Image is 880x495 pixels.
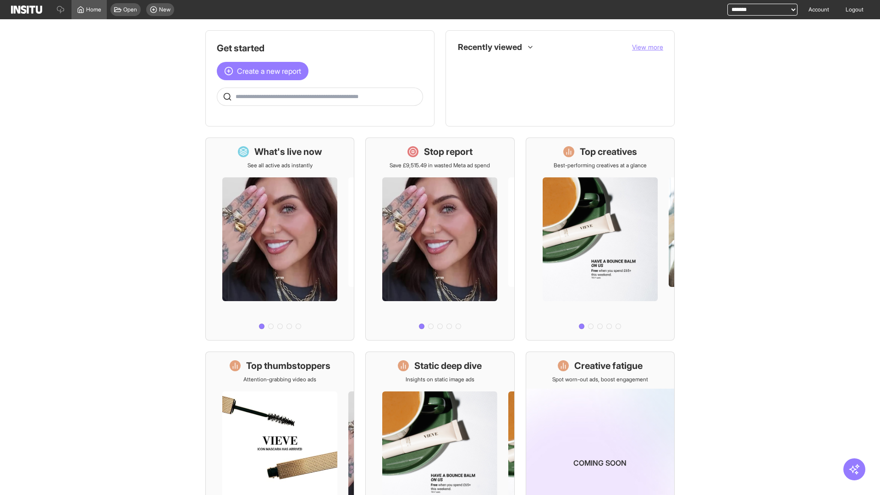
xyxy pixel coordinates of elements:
[11,5,42,14] img: Logo
[526,137,675,341] a: Top creativesBest-performing creatives at a glance
[243,376,316,383] p: Attention-grabbing video ads
[554,162,647,169] p: Best-performing creatives at a glance
[237,66,301,77] span: Create a new report
[217,42,423,55] h1: Get started
[159,6,170,13] span: New
[205,137,354,341] a: What's live nowSee all active ads instantly
[123,6,137,13] span: Open
[254,145,322,158] h1: What's live now
[246,359,330,372] h1: Top thumbstoppers
[217,62,308,80] button: Create a new report
[424,145,473,158] h1: Stop report
[632,43,663,51] span: View more
[414,359,482,372] h1: Static deep dive
[86,6,101,13] span: Home
[580,145,637,158] h1: Top creatives
[390,162,490,169] p: Save £9,515.49 in wasted Meta ad spend
[365,137,514,341] a: Stop reportSave £9,515.49 in wasted Meta ad spend
[406,376,474,383] p: Insights on static image ads
[632,43,663,52] button: View more
[247,162,313,169] p: See all active ads instantly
